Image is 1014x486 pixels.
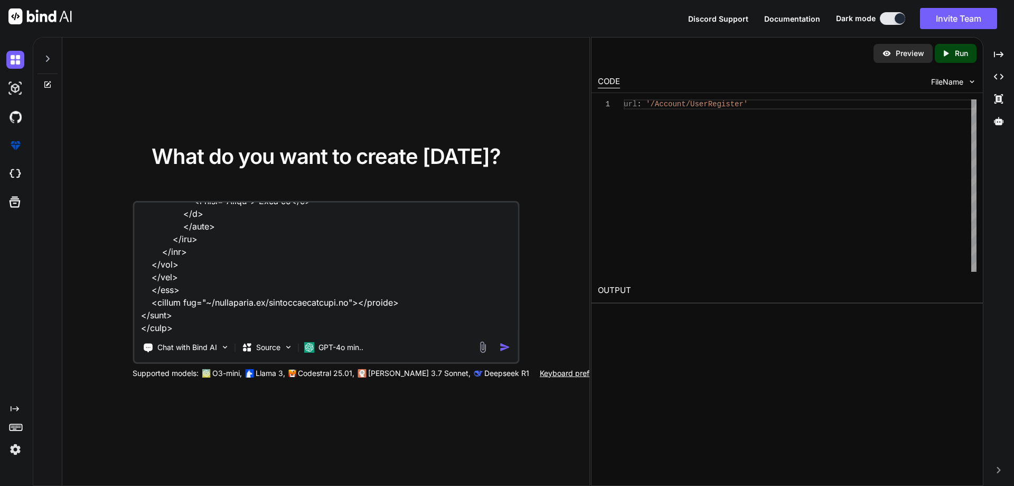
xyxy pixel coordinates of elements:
p: Deepseek R1 [484,368,529,379]
img: cloudideIcon [6,165,24,183]
p: Supported models: [133,368,199,379]
img: Pick Models [284,343,293,352]
span: Dark mode [836,13,876,24]
span: Documentation [764,14,820,23]
img: icon [499,342,510,353]
textarea: @lorem IpsumdolOR.Sita.ConSectetuRadip @elits DoeiUsmodtempori @* Utl etdo magnaaliqua en adminim... [134,203,518,334]
span: FileName [931,77,963,87]
img: darkChat [6,51,24,69]
p: Chat with Bind AI [157,342,217,353]
button: Documentation [764,13,820,24]
img: chevron down [968,77,977,86]
span: : [637,100,641,108]
span: What do you want to create [DATE]? [152,143,501,169]
span: url [624,100,637,108]
img: Mistral-AI [288,370,296,377]
div: 1 [598,99,610,109]
img: premium [6,136,24,154]
img: darkAi-studio [6,79,24,97]
img: attachment [476,341,489,353]
img: settings [6,441,24,459]
p: [PERSON_NAME] 3.7 Sonnet, [368,368,471,379]
img: Pick Tools [220,343,229,352]
button: Invite Team [920,8,997,29]
span: '/Account/UserRegister' [646,100,748,108]
span: Discord Support [688,14,748,23]
div: CODE [598,76,620,88]
p: GPT-4o min.. [318,342,363,353]
h2: OUTPUT [591,278,983,303]
img: Bind AI [8,8,72,24]
p: Keyboard preferences [540,368,617,379]
img: claude [474,369,482,378]
img: GPT-4 [202,369,210,378]
img: GPT-4o mini [304,342,314,353]
p: Source [256,342,280,353]
img: preview [882,49,891,58]
p: Run [955,48,968,59]
p: O3-mini, [212,368,242,379]
p: Preview [896,48,924,59]
img: claude [358,369,366,378]
button: Discord Support [688,13,748,24]
p: Codestral 25.01, [298,368,354,379]
p: Llama 3, [256,368,285,379]
img: Llama2 [245,369,253,378]
img: githubDark [6,108,24,126]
